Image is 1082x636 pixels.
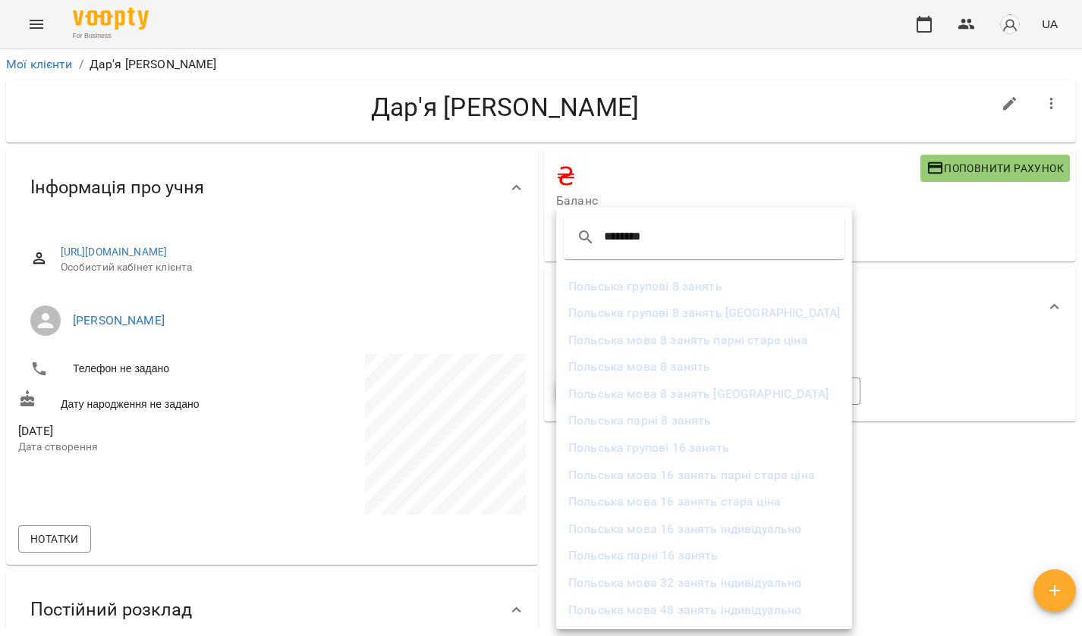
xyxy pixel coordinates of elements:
li: Польська мова 32 занять індивідуально [556,569,852,597]
li: Польська мова 8 занять [GEOGRAPHIC_DATA] [556,381,852,408]
li: Польська мова 48 занять індивідуально [556,597,852,624]
li: Польська парні 16 занять [556,542,852,569]
li: Польська групові 8 занять [GEOGRAPHIC_DATA] [556,299,852,327]
li: Польська групові 8 занять [556,273,852,300]
li: Польська мова 16 занять парні стара ціна [556,462,852,489]
li: Польська парні 8 занять [556,407,852,434]
li: Польська мова 16 занять стара ціна [556,488,852,515]
li: Польська групові 16 занять [556,434,852,462]
li: Польська мова 16 занять індивідуально [556,515,852,543]
li: Польська мова 8 занять [556,353,852,381]
li: Польська мова 8 занять парні стара ціна [556,327,852,354]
